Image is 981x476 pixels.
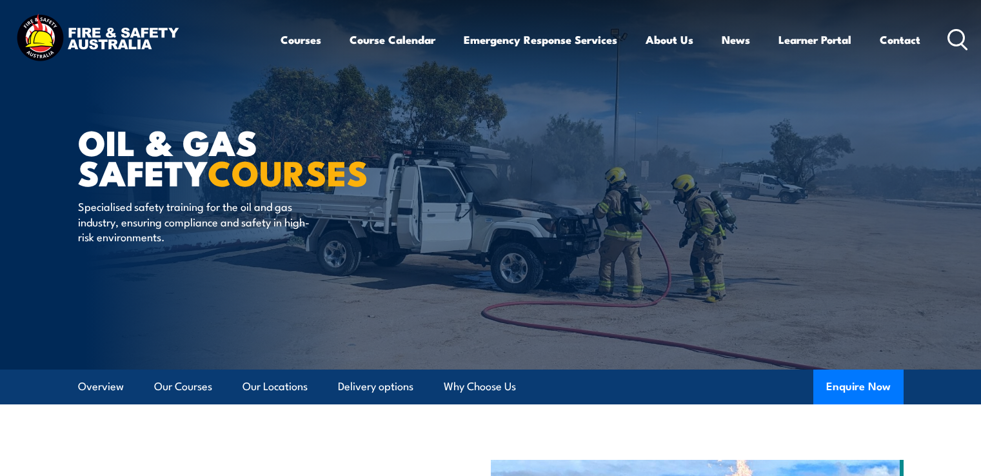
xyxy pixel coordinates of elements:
[646,23,693,57] a: About Us
[243,370,308,404] a: Our Locations
[208,144,368,198] strong: COURSES
[281,23,321,57] a: Courses
[154,370,212,404] a: Our Courses
[880,23,920,57] a: Contact
[78,370,124,404] a: Overview
[78,126,397,186] h1: OIL & GAS SAFETY
[778,23,851,57] a: Learner Portal
[464,23,617,57] a: Emergency Response Services
[722,23,750,57] a: News
[350,23,435,57] a: Course Calendar
[78,199,313,244] p: Specialised safety training for the oil and gas industry, ensuring compliance and safety in high-...
[813,370,904,404] button: Enquire Now
[444,370,516,404] a: Why Choose Us
[338,370,413,404] a: Delivery options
